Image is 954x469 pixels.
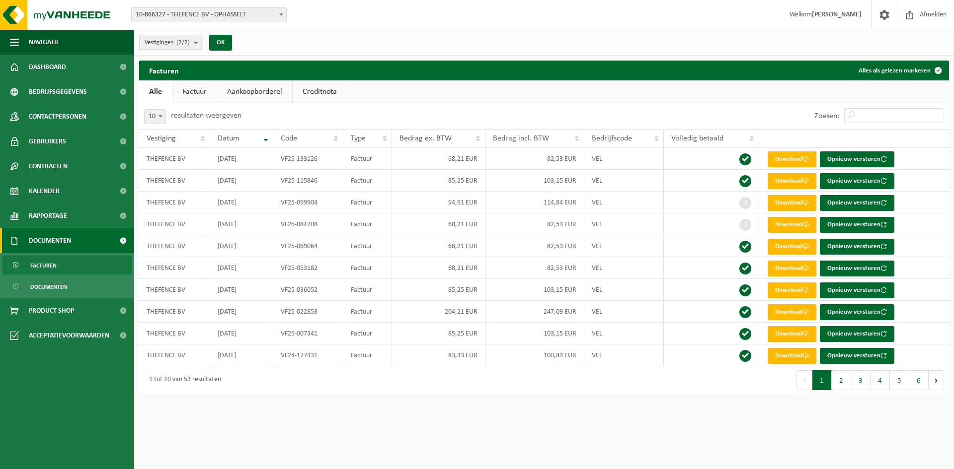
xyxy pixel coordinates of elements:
span: Contactpersonen [29,104,86,129]
button: OK [209,35,232,51]
button: Opnieuw versturen [820,348,894,364]
span: Bedrijfsgegevens [29,79,87,104]
td: 85,25 EUR [392,170,486,192]
button: Opnieuw versturen [820,282,894,298]
a: Download [768,261,816,276]
td: [DATE] [210,344,273,366]
button: 4 [871,370,890,390]
td: Factuur [343,148,392,170]
td: 82,53 EUR [485,148,584,170]
td: Factuur [343,235,392,257]
button: Opnieuw versturen [820,173,894,189]
span: Acceptatievoorwaarden [29,323,109,348]
td: 247,09 EUR [485,301,584,323]
td: VEL [584,279,664,301]
a: Download [768,151,816,167]
td: 82,53 EUR [485,235,584,257]
span: Navigatie [29,30,60,55]
a: Factuur [172,80,217,103]
td: 68,21 EUR [392,148,486,170]
button: 1 [812,370,832,390]
span: Code [281,134,297,142]
td: 68,21 EUR [392,235,486,257]
td: VEL [584,323,664,344]
a: Aankoopborderel [217,80,292,103]
td: [DATE] [210,148,273,170]
td: VEL [584,235,664,257]
td: [DATE] [210,301,273,323]
td: [DATE] [210,235,273,257]
td: 94,91 EUR [392,192,486,213]
td: VEL [584,213,664,235]
td: VF25-069064 [273,235,343,257]
td: THEFENCE BV [139,279,210,301]
a: Download [768,282,816,298]
td: VF25-022853 [273,301,343,323]
span: Contracten [29,154,68,179]
span: Datum [218,134,239,142]
td: VEL [584,301,664,323]
label: resultaten weergeven [171,112,241,120]
a: Facturen [2,256,132,274]
td: 204,21 EUR [392,301,486,323]
td: 85,25 EUR [392,279,486,301]
td: THEFENCE BV [139,170,210,192]
button: 6 [909,370,929,390]
button: Opnieuw versturen [820,239,894,255]
a: Download [768,239,816,255]
button: 3 [851,370,871,390]
a: Download [768,173,816,189]
td: Factuur [343,192,392,213]
td: VF25-115846 [273,170,343,192]
span: Bedrijfscode [592,134,632,142]
span: Dashboard [29,55,66,79]
a: Creditnota [293,80,347,103]
td: VF25-007341 [273,323,343,344]
span: Bedrag incl. BTW [493,134,549,142]
button: Opnieuw versturen [820,151,894,167]
span: Bedrag ex. BTW [399,134,452,142]
td: Factuur [343,301,392,323]
span: Facturen [30,256,57,275]
td: 100,83 EUR [485,344,584,366]
td: 103,15 EUR [485,279,584,301]
td: Factuur [343,323,392,344]
span: Product Shop [29,298,74,323]
td: VEL [584,257,664,279]
td: [DATE] [210,170,273,192]
td: Factuur [343,344,392,366]
td: VEL [584,170,664,192]
td: VF25-036052 [273,279,343,301]
span: 10 [144,109,166,124]
button: Next [929,370,944,390]
span: Gebruikers [29,129,66,154]
td: THEFENCE BV [139,148,210,170]
span: Type [351,134,366,142]
td: 103,15 EUR [485,323,584,344]
button: Alles als gelezen markeren [851,61,948,80]
span: 10-866327 - THEFENCE BV - OPHASSELT [131,7,287,22]
td: THEFENCE BV [139,344,210,366]
td: VEL [584,192,664,213]
span: Documenten [30,277,67,296]
a: Documenten [2,277,132,296]
td: VF25-099904 [273,192,343,213]
td: Factuur [343,279,392,301]
td: THEFENCE BV [139,301,210,323]
td: VF25-084708 [273,213,343,235]
td: 114,84 EUR [485,192,584,213]
span: Vestigingen [145,35,190,50]
td: VEL [584,344,664,366]
td: 83,33 EUR [392,344,486,366]
count: (2/2) [176,39,190,46]
td: Factuur [343,257,392,279]
td: [DATE] [210,213,273,235]
td: [DATE] [210,192,273,213]
td: 85,25 EUR [392,323,486,344]
button: Opnieuw versturen [820,217,894,233]
a: Download [768,217,816,233]
a: Download [768,348,816,364]
a: Download [768,195,816,211]
button: Opnieuw versturen [820,195,894,211]
strong: [PERSON_NAME] [812,11,862,18]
